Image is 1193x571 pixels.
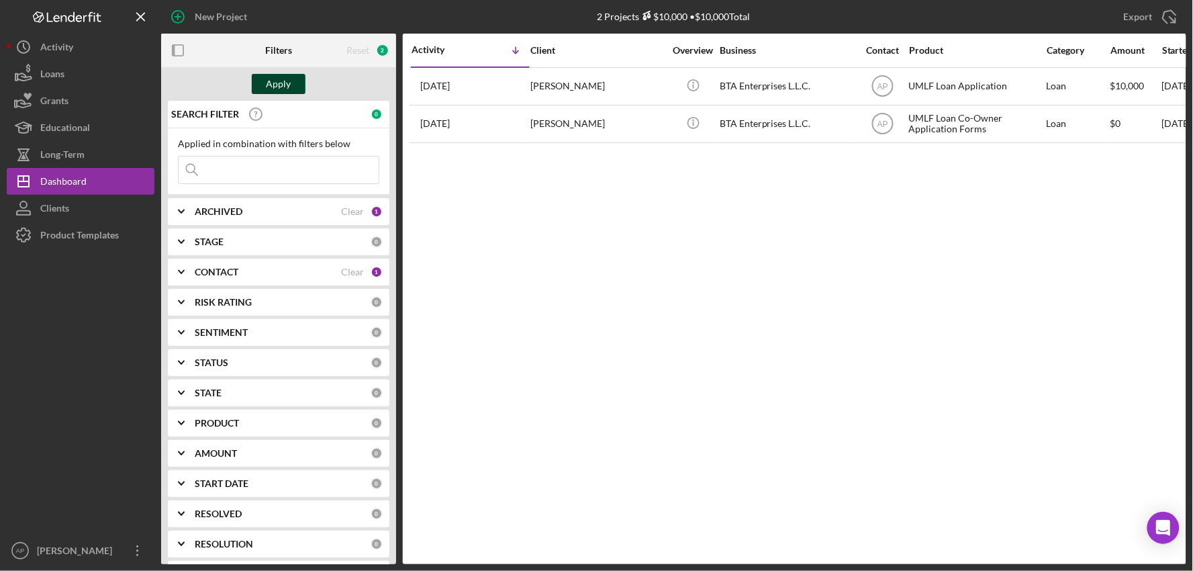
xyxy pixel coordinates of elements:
div: 0 [371,326,383,339]
b: CONTACT [195,267,238,277]
div: Open Intercom Messenger [1147,512,1180,544]
button: Educational [7,114,154,141]
time: 2025-07-08 18:53 [420,81,450,91]
div: [PERSON_NAME] [530,106,665,142]
div: 1 [371,266,383,278]
b: ARCHIVED [195,206,242,217]
b: AMOUNT [195,448,237,459]
div: Activity [40,34,73,64]
b: RISK RATING [195,297,252,308]
div: Applied in combination with filters below [178,138,379,149]
b: START DATE [195,478,248,489]
b: RESOLUTION [195,539,253,550]
div: Clear [341,267,364,277]
span: $0 [1110,118,1121,129]
div: 1 [371,206,383,218]
time: 2025-07-08 18:45 [420,118,450,129]
b: RESOLVED [195,509,242,519]
div: 2 [376,44,389,57]
span: $10,000 [1110,80,1145,91]
text: AP [877,82,888,91]
b: SENTIMENT [195,327,248,338]
button: Grants [7,87,154,114]
div: 2 Projects • $10,000 Total [598,11,751,22]
div: 0 [371,508,383,520]
div: BTA Enterprises L.L.C. [720,106,854,142]
div: 0 [371,538,383,550]
div: Client [530,45,665,56]
button: Clients [7,195,154,222]
div: $10,000 [640,11,688,22]
button: Product Templates [7,222,154,249]
div: Business [720,45,854,56]
div: Loan [1047,106,1109,142]
div: Loan [1047,69,1109,104]
b: STAGE [195,236,224,247]
div: [PERSON_NAME] [34,537,121,568]
div: Clients [40,195,69,225]
div: 0 [371,296,383,308]
button: Dashboard [7,168,154,195]
div: 0 [371,478,383,490]
div: Category [1047,45,1109,56]
div: UMLF Loan Application [909,69,1043,104]
div: Loans [40,60,64,91]
div: Educational [40,114,90,144]
b: Filters [265,45,292,56]
div: Apply [267,74,291,94]
text: AP [16,547,25,555]
div: UMLF Loan Co-Owner Application Forms [909,106,1043,142]
b: PRODUCT [195,418,239,429]
div: Grants [40,87,68,118]
div: 0 [371,387,383,399]
div: BTA Enterprises L.L.C. [720,69,854,104]
b: STATUS [195,357,228,368]
div: Dashboard [40,168,87,198]
div: Export [1124,3,1153,30]
button: Loans [7,60,154,87]
button: Export [1110,3,1186,30]
b: STATE [195,388,222,398]
button: AP[PERSON_NAME] [7,537,154,564]
button: Apply [252,74,305,94]
div: Product Templates [40,222,119,252]
div: 0 [371,108,383,120]
div: Long-Term [40,141,85,171]
div: 0 [371,236,383,248]
div: Activity [412,44,471,55]
text: AP [877,120,888,129]
div: 0 [371,417,383,429]
div: [PERSON_NAME] [530,69,665,104]
button: Long-Term [7,141,154,168]
div: 0 [371,447,383,459]
button: New Project [161,3,260,30]
div: Amount [1110,45,1161,56]
div: Reset [346,45,369,56]
div: Overview [668,45,718,56]
b: SEARCH FILTER [171,109,239,120]
div: Clear [341,206,364,217]
button: Activity [7,34,154,60]
div: Product [909,45,1043,56]
div: Contact [857,45,908,56]
div: New Project [195,3,247,30]
div: 0 [371,357,383,369]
